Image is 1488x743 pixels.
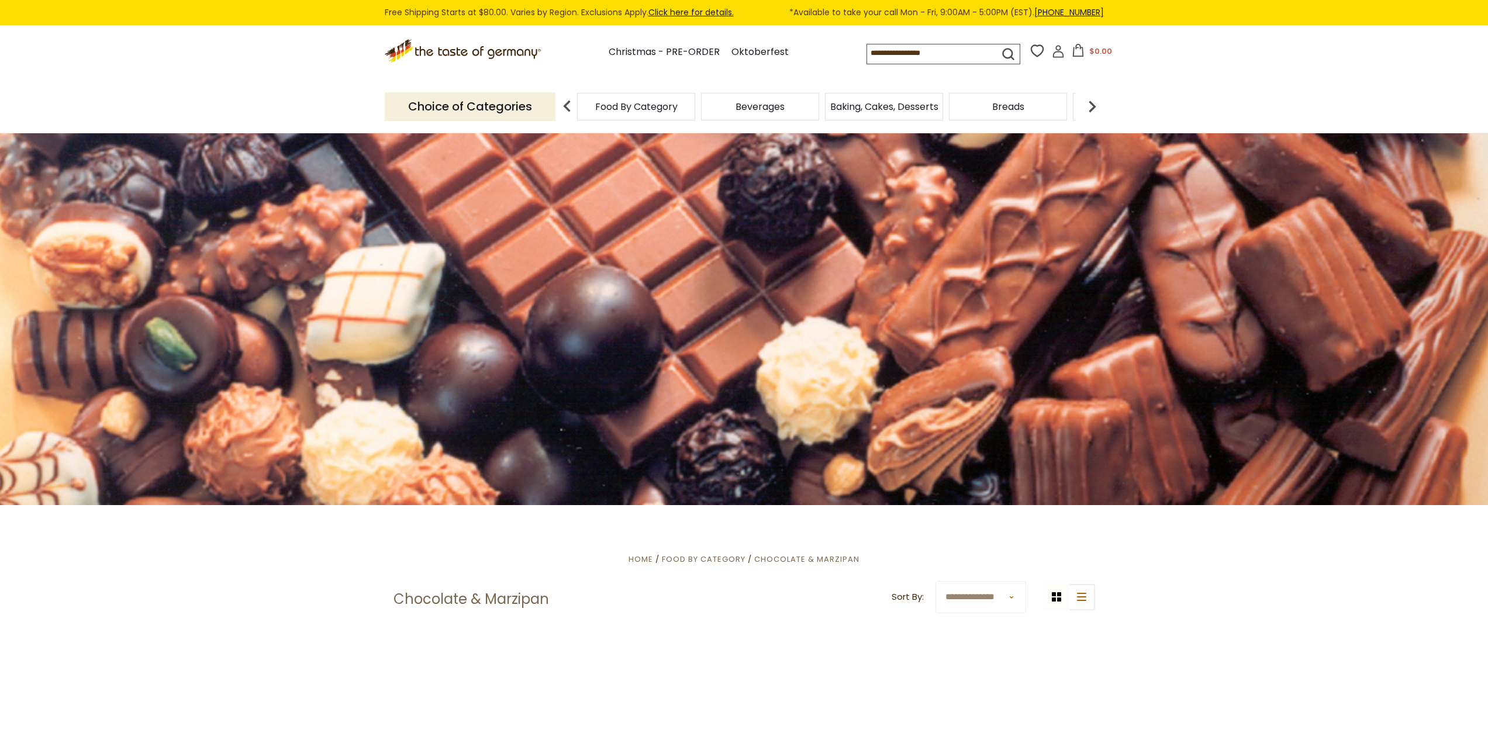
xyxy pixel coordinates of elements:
[754,554,859,565] a: Chocolate & Marzipan
[662,554,745,565] a: Food By Category
[1089,46,1112,57] span: $0.00
[609,44,720,60] a: Christmas - PRE-ORDER
[731,44,789,60] a: Oktoberfest
[736,102,785,111] a: Beverages
[393,590,549,608] h1: Chocolate & Marzipan
[992,102,1024,111] a: Breads
[385,92,555,121] p: Choice of Categories
[892,590,924,604] label: Sort By:
[595,102,678,111] a: Food By Category
[629,554,653,565] a: Home
[1080,95,1104,118] img: next arrow
[555,95,579,118] img: previous arrow
[648,6,734,18] a: Click here for details.
[1067,44,1117,61] button: $0.00
[789,6,1104,19] span: *Available to take your call Mon - Fri, 9:00AM - 5:00PM (EST).
[385,6,1104,19] div: Free Shipping Starts at $80.00. Varies by Region. Exclusions Apply.
[1034,6,1104,18] a: [PHONE_NUMBER]
[830,102,938,111] a: Baking, Cakes, Desserts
